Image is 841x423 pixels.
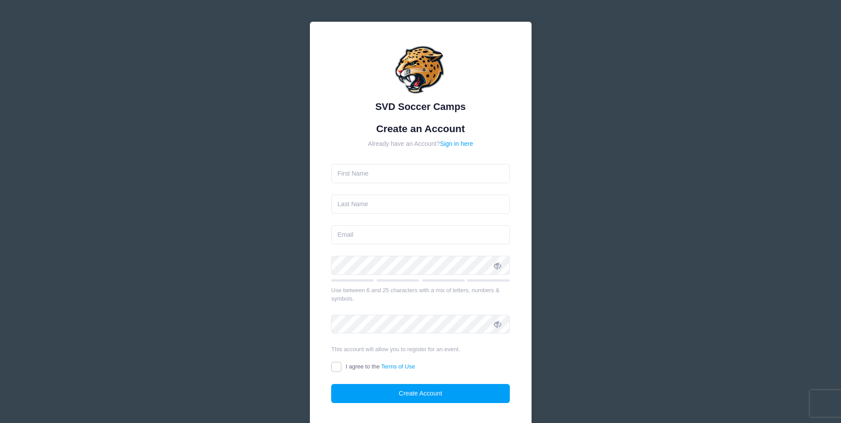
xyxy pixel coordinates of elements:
[440,140,473,147] a: Sign in here
[331,164,510,183] input: First Name
[346,363,415,370] span: I agree to the
[331,345,510,354] div: This account will allow you to register for an event.
[331,139,510,149] div: Already have an Account?
[331,286,510,303] div: Use between 6 and 25 characters with a mix of letters, numbers & symbols.
[331,384,510,403] button: Create Account
[331,99,510,114] div: SVD Soccer Camps
[394,43,447,97] img: SVD Soccer Camps
[381,363,415,370] a: Terms of Use
[331,123,510,135] h1: Create an Account
[331,195,510,214] input: Last Name
[331,362,341,372] input: I agree to theTerms of Use
[331,225,510,244] input: Email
